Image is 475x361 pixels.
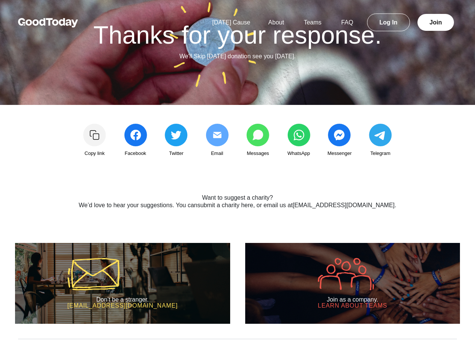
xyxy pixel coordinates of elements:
a: Facebook [117,124,154,158]
h2: Join as a company. [318,296,387,303]
h2: Don’t be a stranger. [67,296,178,303]
h1: Thanks for your response. [24,23,451,47]
img: share_telegram-202ce42bf2dc56a75ae6f480dc55a76afea62cc0f429ad49403062cf127563fc.svg [369,124,392,146]
a: Telegram [361,124,399,158]
span: Email [211,149,223,158]
img: GoodToday [18,18,78,27]
a: Don’t be a stranger. [EMAIL_ADDRESS][DOMAIN_NAME] [15,243,230,324]
h3: Learn about Teams [318,303,387,309]
a: WhatsApp [280,124,317,158]
a: Twitter [158,124,195,158]
span: Telegram [370,149,390,158]
span: Facebook [125,149,146,158]
h2: Want to suggest a charity? [51,194,425,201]
img: icon-mail-5a43aaca37e600df00e56f9b8d918e47a1bfc3b774321cbcea002c40666e291d.svg [67,258,120,290]
img: icon-company-9005efa6fbb31de5087adda016c9bae152a033d430c041dc1efcb478492f602d.svg [318,258,374,290]
span: Copy link [85,149,105,158]
a: [DATE] Cause [203,19,259,26]
img: Copy link [83,124,106,146]
img: share_email2-0c4679e4b4386d6a5b86d8c72d62db284505652625843b8f2b6952039b23a09d.svg [206,124,229,146]
a: [EMAIL_ADDRESS][DOMAIN_NAME] [293,202,395,208]
p: We’d love to hear your suggestions. You can , or email us at . [51,201,425,210]
span: Messages [247,149,269,158]
img: share_messages-3b1fb8c04668ff7766dd816aae91723b8c2b0b6fc9585005e55ff97ac9a0ace1.svg [246,124,269,146]
a: Email [198,124,236,158]
a: Teams [295,19,331,26]
a: submit a charity here [197,202,253,208]
a: Messenger [321,124,358,158]
img: share_twitter-4edeb73ec953106eaf988c2bc856af36d9939993d6d052e2104170eae85ec90a.svg [165,124,188,146]
img: share_whatsapp-5443f3cdddf22c2a0b826378880ed971e5ae1b823a31c339f5b218d16a196cbc.svg [287,124,310,146]
a: Join [417,14,454,31]
a: Messages [239,124,277,158]
a: Join as a company. Learn about Teams [245,243,460,324]
a: Log In [367,14,410,31]
a: Copy link [76,124,114,158]
img: share_messenger-c45e1c7bcbce93979a22818f7576546ad346c06511f898ed389b6e9c643ac9fb.svg [328,124,351,146]
a: FAQ [332,19,362,26]
a: About [259,19,293,26]
span: WhatsApp [287,149,310,158]
span: Twitter [169,149,183,158]
img: share_facebook-c991d833322401cbb4f237049bfc194d63ef308eb3503c7c3024a8cbde471ffb.svg [124,124,147,146]
h3: [EMAIL_ADDRESS][DOMAIN_NAME] [67,303,178,309]
span: Messenger [328,149,352,158]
